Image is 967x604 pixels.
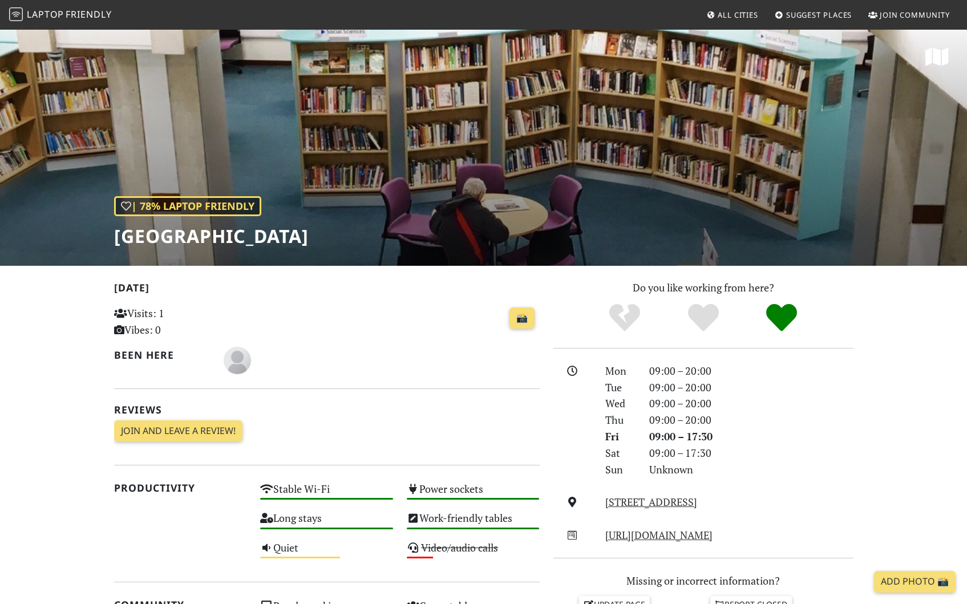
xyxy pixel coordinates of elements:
[253,509,400,538] div: Long stays
[598,395,642,412] div: Wed
[114,196,261,216] div: | 78% Laptop Friendly
[224,352,251,366] span: Alex Dresoc
[598,445,642,461] div: Sat
[642,428,860,445] div: 09:00 – 17:30
[114,305,247,338] p: Visits: 1 Vibes: 0
[114,282,540,298] h2: [DATE]
[664,302,743,334] div: Yes
[27,8,64,21] span: Laptop
[742,302,821,334] div: Definitely!
[114,482,247,494] h2: Productivity
[880,10,950,20] span: Join Community
[642,395,860,412] div: 09:00 – 20:00
[605,495,697,509] a: [STREET_ADDRESS]
[585,302,664,334] div: No
[553,279,853,296] p: Do you like working from here?
[598,412,642,428] div: Thu
[114,349,211,361] h2: Been here
[114,225,309,247] h1: [GEOGRAPHIC_DATA]
[598,428,642,445] div: Fri
[642,445,860,461] div: 09:00 – 17:30
[224,347,251,374] img: blank-535327c66bd565773addf3077783bbfce4b00ec00e9fd257753287c682c7fa38.png
[9,7,23,21] img: LaptopFriendly
[770,5,857,25] a: Suggest Places
[253,538,400,567] div: Quiet
[114,404,540,416] h2: Reviews
[718,10,758,20] span: All Cities
[642,379,860,396] div: 09:00 – 20:00
[114,420,242,442] a: Join and leave a review!
[400,509,547,538] div: Work-friendly tables
[421,541,498,554] s: Video/audio calls
[509,307,535,329] a: 📸
[874,571,956,593] a: Add Photo 📸
[642,461,860,478] div: Unknown
[642,363,860,379] div: 09:00 – 20:00
[598,363,642,379] div: Mon
[605,528,713,542] a: [URL][DOMAIN_NAME]
[9,5,112,25] a: LaptopFriendly LaptopFriendly
[702,5,763,25] a: All Cities
[253,480,400,509] div: Stable Wi-Fi
[598,379,642,396] div: Tue
[642,412,860,428] div: 09:00 – 20:00
[66,8,111,21] span: Friendly
[864,5,954,25] a: Join Community
[598,461,642,478] div: Sun
[400,480,547,509] div: Power sockets
[786,10,852,20] span: Suggest Places
[553,573,853,589] p: Missing or incorrect information?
